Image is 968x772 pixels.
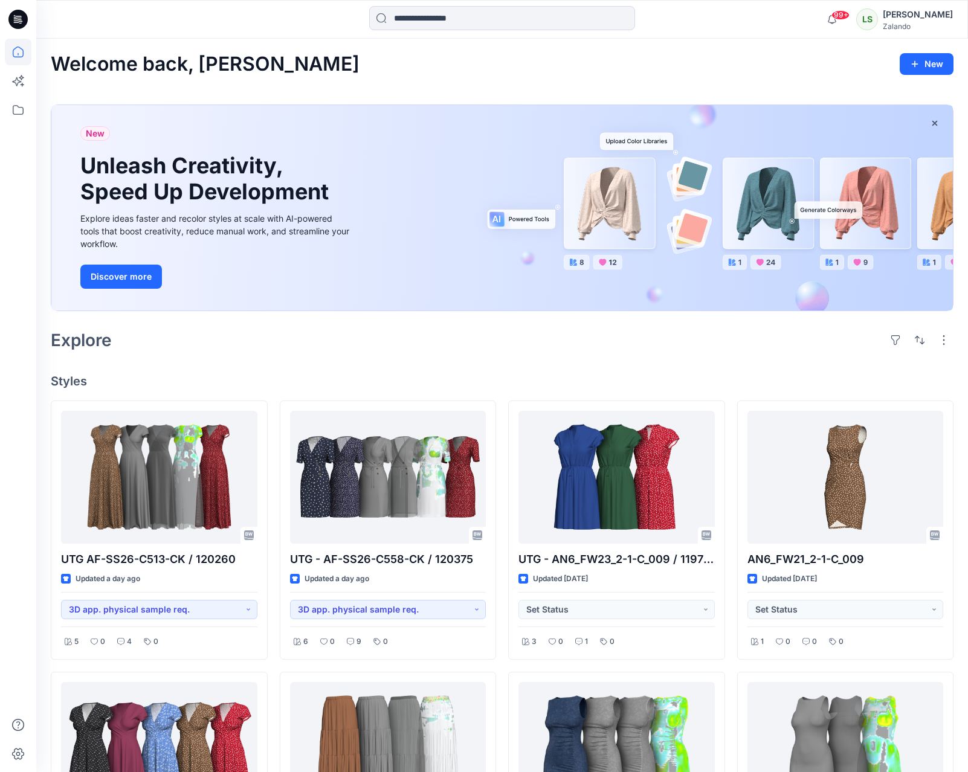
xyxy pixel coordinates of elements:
button: Discover more [80,265,162,289]
p: 0 [812,635,817,648]
div: Zalando [883,22,953,31]
p: AN6_FW21_2-1-C_009 [747,551,944,568]
span: 99+ [831,10,850,20]
a: UTG - AN6_FW23_2-1-C_009 / 119777 [518,411,715,544]
p: Updated a day ago [305,573,369,585]
p: 0 [786,635,790,648]
p: UTG AF-SS26-C513-CK / 120260 [61,551,257,568]
p: 5 [74,635,79,648]
h2: Welcome back, [PERSON_NAME] [51,53,360,76]
p: 0 [558,635,563,648]
button: New [900,53,953,75]
span: New [86,126,105,141]
p: 3 [532,635,537,648]
p: 4 [127,635,132,648]
h1: Unleash Creativity, Speed Up Development [80,153,334,205]
p: 0 [330,635,335,648]
a: Discover more [80,265,352,289]
div: LS [856,8,878,30]
p: 1 [585,635,588,648]
p: 0 [383,635,388,648]
div: Explore ideas faster and recolor styles at scale with AI-powered tools that boost creativity, red... [80,212,352,250]
p: Updated a day ago [76,573,140,585]
h2: Explore [51,330,112,350]
p: 9 [357,635,361,648]
p: 0 [610,635,615,648]
p: UTG - AN6_FW23_2-1-C_009 / 119777 [518,551,715,568]
p: 0 [153,635,158,648]
p: UTG - AF-SS26-C558-CK / 120375 [290,551,486,568]
p: 1 [761,635,764,648]
p: Updated [DATE] [533,573,588,585]
div: [PERSON_NAME] [883,7,953,22]
a: AN6_FW21_2-1-C_009 [747,411,944,544]
a: UTG AF-SS26-C513-CK / 120260 [61,411,257,544]
p: Updated [DATE] [762,573,817,585]
h4: Styles [51,374,953,388]
a: UTG - AF-SS26-C558-CK / 120375 [290,411,486,544]
p: 0 [839,635,844,648]
p: 0 [100,635,105,648]
p: 6 [303,635,308,648]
